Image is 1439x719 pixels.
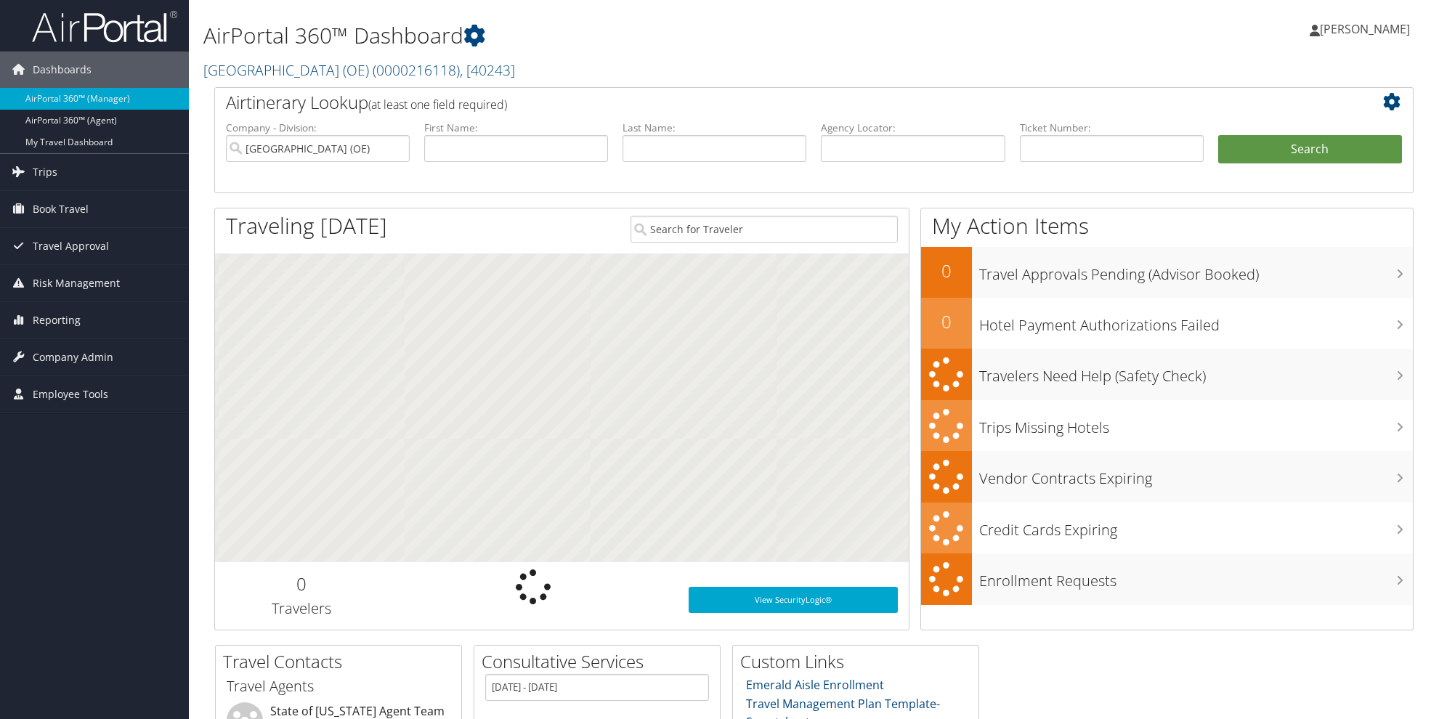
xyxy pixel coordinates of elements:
label: Ticket Number: [1020,121,1204,135]
label: Last Name: [623,121,806,135]
span: Risk Management [33,265,120,301]
input: Search for Traveler [631,216,898,243]
h3: Credit Cards Expiring [979,513,1413,540]
span: [PERSON_NAME] [1320,21,1410,37]
span: Company Admin [33,339,113,375]
h3: Trips Missing Hotels [979,410,1413,438]
span: (at least one field required) [368,97,507,113]
span: Dashboards [33,52,92,88]
a: Vendor Contracts Expiring [921,451,1413,503]
h3: Vendor Contracts Expiring [979,461,1413,489]
label: First Name: [424,121,608,135]
h3: Travelers Need Help (Safety Check) [979,359,1413,386]
a: Credit Cards Expiring [921,503,1413,554]
span: Travel Approval [33,228,109,264]
span: Book Travel [33,191,89,227]
label: Company - Division: [226,121,410,135]
h2: Airtinerary Lookup [226,90,1302,115]
h3: Travel Agents [227,676,450,696]
a: 0Hotel Payment Authorizations Failed [921,298,1413,349]
h3: Enrollment Requests [979,564,1413,591]
span: Trips [33,154,57,190]
a: Enrollment Requests [921,553,1413,605]
a: Emerald Aisle Enrollment [746,677,884,693]
h2: Consultative Services [482,649,720,674]
a: 0Travel Approvals Pending (Advisor Booked) [921,247,1413,298]
h2: 0 [226,572,378,596]
span: Employee Tools [33,376,108,413]
h1: My Action Items [921,211,1413,241]
label: Agency Locator: [821,121,1005,135]
span: , [ 40243 ] [460,60,515,80]
a: View SecurityLogic® [689,587,898,613]
h2: Custom Links [740,649,978,674]
h2: 0 [921,259,972,283]
h3: Hotel Payment Authorizations Failed [979,308,1413,336]
h2: 0 [921,309,972,334]
a: Trips Missing Hotels [921,400,1413,452]
h3: Travel Approvals Pending (Advisor Booked) [979,257,1413,285]
a: Travelers Need Help (Safety Check) [921,349,1413,400]
button: Search [1218,135,1402,164]
a: [GEOGRAPHIC_DATA] (OE) [203,60,515,80]
h2: Travel Contacts [223,649,461,674]
a: [PERSON_NAME] [1310,7,1424,51]
h3: Travelers [226,598,378,619]
img: airportal-logo.png [32,9,177,44]
span: Reporting [33,302,81,338]
h1: Traveling [DATE] [226,211,387,241]
span: ( 0000216118 ) [373,60,460,80]
h1: AirPortal 360™ Dashboard [203,20,1018,51]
